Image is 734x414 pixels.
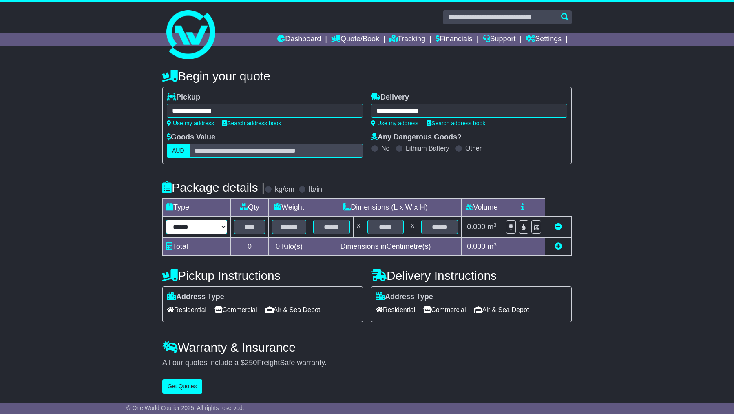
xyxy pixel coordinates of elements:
h4: Package details | [162,181,265,194]
label: AUD [167,144,190,158]
a: Add new item [555,242,562,250]
a: Support [483,33,516,46]
td: 0 [231,238,269,256]
a: Tracking [389,33,425,46]
span: m [487,242,497,250]
sup: 3 [493,222,497,228]
a: Use my address [167,120,214,126]
span: 0.000 [467,242,485,250]
td: x [353,217,364,238]
label: Lithium Battery [406,144,449,152]
span: Air & Sea Depot [265,303,321,316]
sup: 3 [493,241,497,248]
a: Search address book [427,120,485,126]
td: Dimensions in Centimetre(s) [310,238,461,256]
td: Dimensions (L x W x H) [310,199,461,217]
td: Weight [269,199,310,217]
label: Goods Value [167,133,215,142]
a: Search address book [222,120,281,126]
h4: Begin your quote [162,69,572,83]
a: Quote/Book [331,33,379,46]
button: Get Quotes [162,379,202,394]
h4: Delivery Instructions [371,269,572,282]
span: 0 [276,242,280,250]
span: 0.000 [467,223,485,231]
label: Any Dangerous Goods? [371,133,462,142]
h4: Warranty & Insurance [162,341,572,354]
label: Pickup [167,93,200,102]
label: Address Type [376,292,433,301]
a: Financials [436,33,473,46]
td: Total [163,238,231,256]
h4: Pickup Instructions [162,269,363,282]
span: Residential [167,303,206,316]
div: All our quotes include a $ FreightSafe warranty. [162,359,572,368]
label: lb/in [309,185,322,194]
label: Other [465,144,482,152]
a: Use my address [371,120,418,126]
td: Kilo(s) [269,238,310,256]
label: Address Type [167,292,224,301]
a: Dashboard [277,33,321,46]
span: © One World Courier 2025. All rights reserved. [126,405,244,411]
td: Volume [461,199,502,217]
span: Commercial [214,303,257,316]
td: x [407,217,418,238]
span: Commercial [423,303,466,316]
span: 250 [245,359,257,367]
span: Air & Sea Depot [474,303,529,316]
label: Delivery [371,93,409,102]
label: kg/cm [275,185,294,194]
td: Type [163,199,231,217]
span: m [487,223,497,231]
td: Qty [231,199,269,217]
span: Residential [376,303,415,316]
label: No [381,144,389,152]
a: Settings [526,33,562,46]
a: Remove this item [555,223,562,231]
